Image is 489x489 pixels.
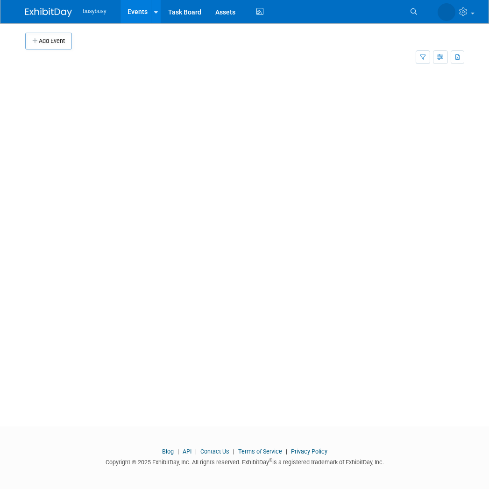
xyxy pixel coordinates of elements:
[283,448,290,455] span: |
[200,448,229,455] a: Contact Us
[238,448,282,455] a: Terms of Service
[231,448,237,455] span: |
[83,8,106,14] span: busybusy
[183,448,191,455] a: API
[438,3,455,21] img: Braden Gillespie
[162,448,174,455] a: Blog
[269,458,272,463] sup: ®
[25,8,72,17] img: ExhibitDay
[175,448,181,455] span: |
[25,33,72,49] button: Add Event
[193,448,199,455] span: |
[291,448,327,455] a: Privacy Policy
